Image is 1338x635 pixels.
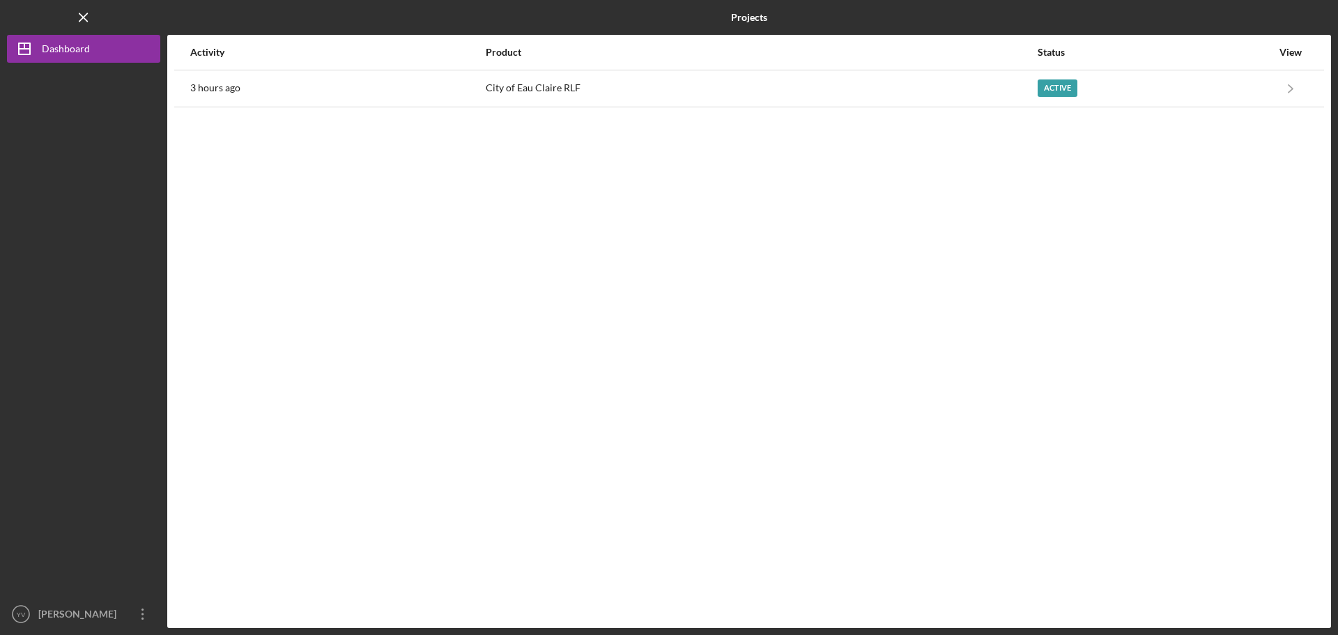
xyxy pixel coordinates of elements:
[7,35,160,63] button: Dashboard
[7,600,160,628] button: YV[PERSON_NAME]
[486,71,1036,106] div: City of Eau Claire RLF
[190,82,240,93] time: 2025-09-08 18:38
[42,35,90,66] div: Dashboard
[1038,79,1077,97] div: Active
[190,47,484,58] div: Activity
[1273,47,1308,58] div: View
[731,12,767,23] b: Projects
[35,600,125,632] div: [PERSON_NAME]
[17,611,26,618] text: YV
[1038,47,1272,58] div: Status
[486,47,1036,58] div: Product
